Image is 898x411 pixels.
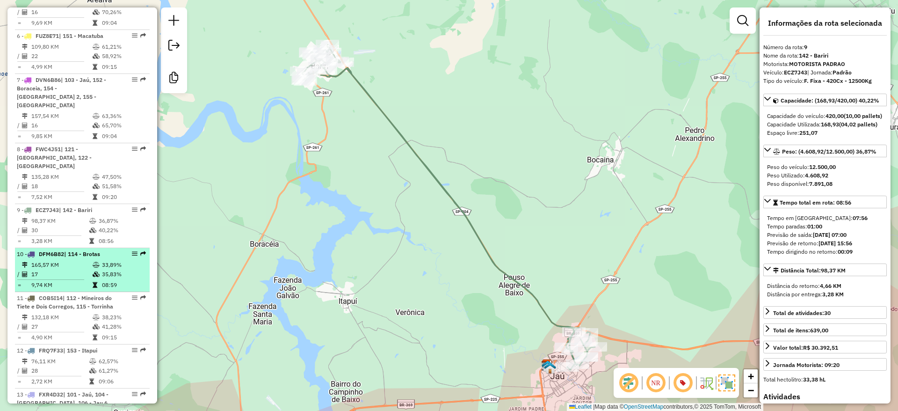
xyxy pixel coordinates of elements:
[780,199,851,206] span: Tempo total em rota: 08:56
[22,174,28,180] i: Distância Total
[98,366,145,375] td: 61,27%
[22,228,28,233] i: Total de Atividades
[767,290,883,299] div: Distância por entrega:
[101,121,146,130] td: 65,70%
[140,251,146,257] em: Rota exportada
[39,294,63,301] span: COB5I14
[763,278,887,302] div: Distância Total:98,37 KM
[31,51,92,61] td: 22
[89,228,96,233] i: % de utilização da cubagem
[89,218,96,224] i: % de utilização do peso
[101,260,146,270] td: 33,89%
[132,77,138,82] em: Opções
[93,133,97,139] i: Tempo total em rota
[763,60,887,68] div: Motorista:
[93,324,100,330] i: % de utilização da cubagem
[763,392,887,401] h4: Atividades
[93,335,97,340] i: Tempo total em rota
[541,359,553,371] img: CDD Jau
[63,347,97,354] span: | 153 - Itapui
[93,53,100,59] i: % de utilização da cubagem
[36,146,61,153] span: FWC4J51
[763,306,887,319] a: Total de atividades:30
[804,77,872,84] strong: F. Fixa - 420Cx - 12500Kg
[31,42,92,51] td: 109,80 KM
[93,194,97,200] i: Tempo total em rota
[748,384,754,396] span: −
[17,18,22,28] td: =
[767,163,836,170] span: Peso do veículo:
[132,295,138,301] em: Opções
[93,9,100,15] i: % de utilização da cubagem
[763,77,887,85] div: Tipo do veículo:
[804,44,807,51] strong: 9
[36,206,59,213] span: ECZ7J43
[98,216,145,226] td: 36,87%
[748,370,754,382] span: +
[98,236,145,246] td: 08:56
[820,282,841,289] strong: 4,66 KM
[763,196,887,208] a: Tempo total em rota: 08:56
[22,123,28,128] i: Total de Atividades
[101,18,146,28] td: 09:04
[101,111,146,121] td: 63,36%
[31,280,92,290] td: 9,74 KM
[22,44,28,50] i: Distância Total
[624,404,664,410] a: OpenStreetMap
[31,377,89,386] td: 2,72 KM
[89,368,96,374] i: % de utilização da cubagem
[101,62,146,72] td: 09:15
[805,172,828,179] strong: 4.608,92
[39,347,63,354] span: FRQ7F33
[98,226,145,235] td: 40,22%
[165,11,183,32] a: Nova sessão e pesquisa
[17,51,22,61] td: /
[773,344,838,352] div: Valor total:
[89,238,94,244] i: Tempo total em rota
[744,369,758,383] a: Zoom in
[767,112,883,120] div: Capacidade do veículo:
[569,404,592,410] a: Leaflet
[132,347,138,353] em: Opções
[101,42,146,51] td: 61,21%
[744,383,758,397] a: Zoom out
[773,326,828,335] div: Total de itens:
[763,264,887,276] a: Distância Total:98,37 KM
[17,270,22,279] td: /
[767,129,883,137] div: Espaço livre:
[22,262,28,268] i: Distância Total
[31,111,92,121] td: 157,54 KM
[64,250,100,257] span: | 114 - Brotas
[140,146,146,152] em: Rota exportada
[567,403,763,411] div: Map data © contributors,© 2025 TomTom, Microsoft
[36,76,61,83] span: DVN6B86
[101,132,146,141] td: 09:04
[89,359,96,364] i: % de utilização do peso
[31,270,92,279] td: 17
[767,214,883,222] div: Tempo em [GEOGRAPHIC_DATA]:
[799,52,828,59] strong: 142 - Bariri
[140,295,146,301] em: Rota exportada
[767,231,883,239] div: Previsão de saída:
[140,33,146,38] em: Rota exportada
[824,309,831,316] strong: 30
[22,324,28,330] i: Total de Atividades
[818,240,852,247] strong: [DATE] 15:56
[803,344,838,351] strong: R$ 30.392,51
[773,361,840,369] div: Jornada Motorista: 09:20
[31,313,92,322] td: 132,18 KM
[22,315,28,320] i: Distância Total
[31,357,89,366] td: 76,11 KM
[31,7,92,17] td: 16
[17,226,22,235] td: /
[31,172,92,182] td: 135,28 KM
[140,207,146,213] em: Rota exportada
[31,62,92,72] td: 4,99 KM
[17,182,22,191] td: /
[93,123,100,128] i: % de utilização da cubagem
[22,368,28,374] i: Total de Atividades
[844,112,882,119] strong: (10,00 pallets)
[767,222,883,231] div: Tempo paradas:
[763,108,887,141] div: Capacidade: (168,93/420,00) 40,22%
[807,69,852,76] span: | Jornada:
